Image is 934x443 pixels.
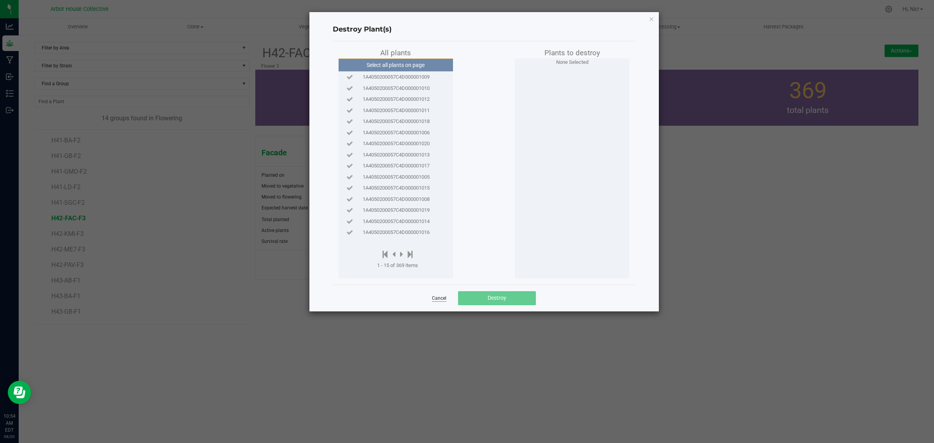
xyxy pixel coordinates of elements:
span: Select plant to destroy [346,118,353,125]
button: Select all plants on page [336,58,455,72]
span: Select plant to destroy [346,140,353,148]
span: 1A4050200057C4D000001011 [363,107,430,114]
span: 1A4050200057C4D000001005 [363,173,430,181]
span: 1A4050200057C4D000001017 [363,162,430,170]
span: Select plant to destroy [346,218,353,225]
span: Select plant to destroy [346,195,353,203]
span: Select plant to destroy [346,95,353,103]
span: Select plant to destroy [346,206,353,214]
span: Select plant to destroy [346,173,353,181]
span: 1A4050200057C4D000001015 [363,184,430,192]
h4: Destroy Plant(s) [333,25,636,35]
span: 1A4050200057C4D000001016 [363,229,430,236]
div: Plants to destroy [515,47,629,58]
iframe: Resource center [8,381,31,404]
span: 1 - 15 of 369 items [377,262,418,268]
div: All plants [339,47,453,58]
span: Move to last page [408,253,413,258]
span: 1A4050200057C4D000001020 [363,140,430,148]
span: 1A4050200057C4D000001012 [363,95,430,103]
span: Select plant to destroy [346,73,353,81]
span: Select plant to destroy [346,107,353,114]
span: 1A4050200057C4D000001014 [363,218,430,225]
span: Select plant to destroy [346,162,353,170]
span: Next [400,253,403,258]
span: 1A4050200057C4D000001009 [363,73,430,81]
span: Previous [392,253,395,258]
span: 1A4050200057C4D000001006 [363,129,430,137]
span: 1A4050200057C4D000001018 [363,118,430,125]
span: Select plant to destroy [346,184,353,192]
span: Move to first page [383,253,388,258]
span: None Selected [556,59,588,65]
span: 1A4050200057C4D000001019 [363,206,430,214]
span: Select plant to destroy [346,84,353,92]
span: Select plant to destroy [346,129,353,137]
span: 1A4050200057C4D000001010 [363,84,430,92]
button: Destroy [458,291,536,305]
span: 1A4050200057C4D000001008 [363,195,430,203]
span: Destroy [488,295,506,301]
span: Select plant to destroy [346,229,353,236]
a: Cancel [432,295,446,302]
span: Select plant to destroy [346,151,353,159]
span: 1A4050200057C4D000001013 [363,151,430,159]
